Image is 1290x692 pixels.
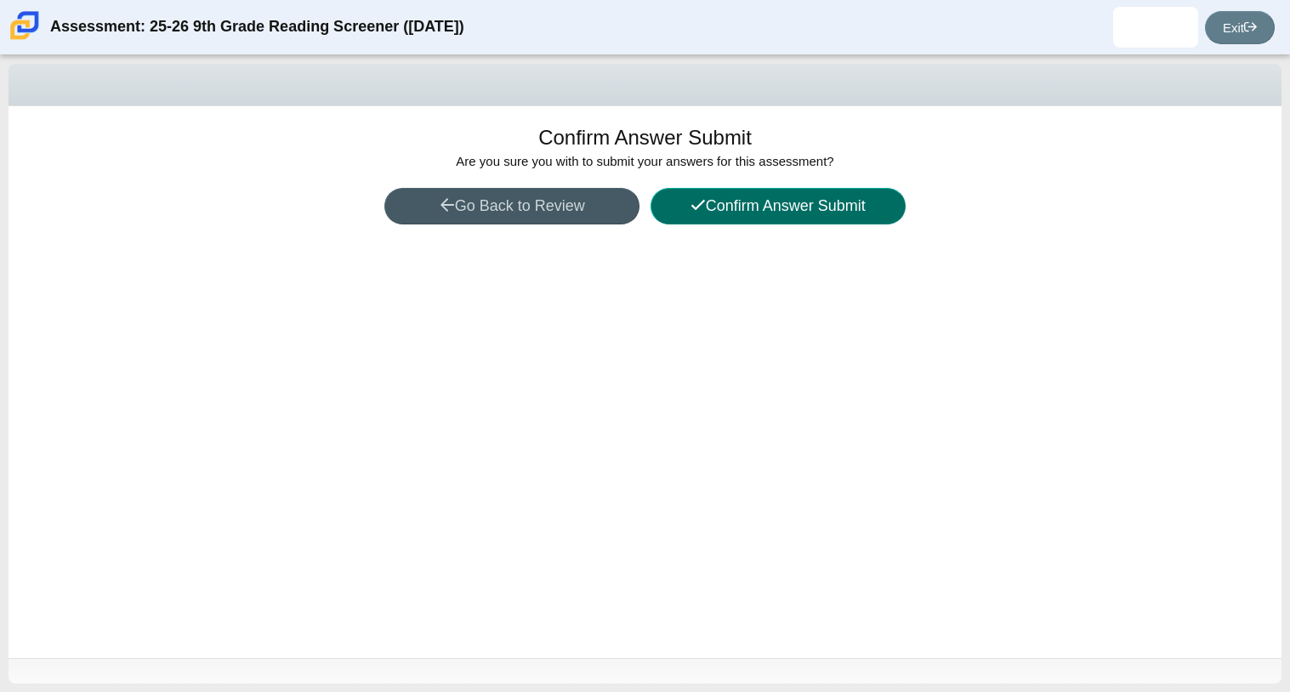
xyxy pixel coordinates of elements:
[1142,14,1169,41] img: giovanni.hernandez.Rm4b3f
[1205,11,1275,44] a: Exit
[384,188,639,224] button: Go Back to Review
[651,188,906,224] button: Confirm Answer Submit
[7,8,43,43] img: Carmen School of Science & Technology
[456,154,833,168] span: Are you sure you with to submit your answers for this assessment?
[538,123,752,152] h1: Confirm Answer Submit
[7,31,43,46] a: Carmen School of Science & Technology
[50,7,464,48] div: Assessment: 25-26 9th Grade Reading Screener ([DATE])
